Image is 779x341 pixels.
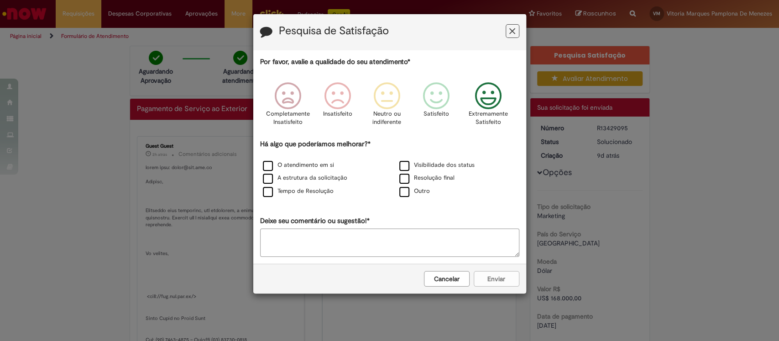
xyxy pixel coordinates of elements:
div: Há algo que poderíamos melhorar?* [260,139,519,198]
label: Por favor, avalie a qualidade do seu atendimento* [260,57,410,67]
p: Neutro ou indiferente [371,110,403,127]
label: Deixe seu comentário ou sugestão!* [260,216,370,226]
p: Satisfeito [423,110,449,118]
label: O atendimento em si [263,161,334,170]
div: Insatisfeito [314,75,361,138]
button: Cancelar [424,271,470,287]
p: Extremamente Satisfeito [469,110,508,127]
label: Tempo de Resolução [263,187,334,196]
label: Visibilidade dos status [399,161,475,170]
label: A estrutura da solicitação [263,174,347,182]
div: Satisfeito [413,75,460,138]
p: Completamente Insatisfeito [266,110,310,127]
label: Pesquisa de Satisfação [279,25,389,37]
label: Resolução final [399,174,455,182]
div: Completamente Insatisfeito [265,75,311,138]
p: Insatisfeito [323,110,352,118]
label: Outro [399,187,430,196]
div: Extremamente Satisfeito [462,75,514,138]
div: Neutro ou indiferente [364,75,410,138]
